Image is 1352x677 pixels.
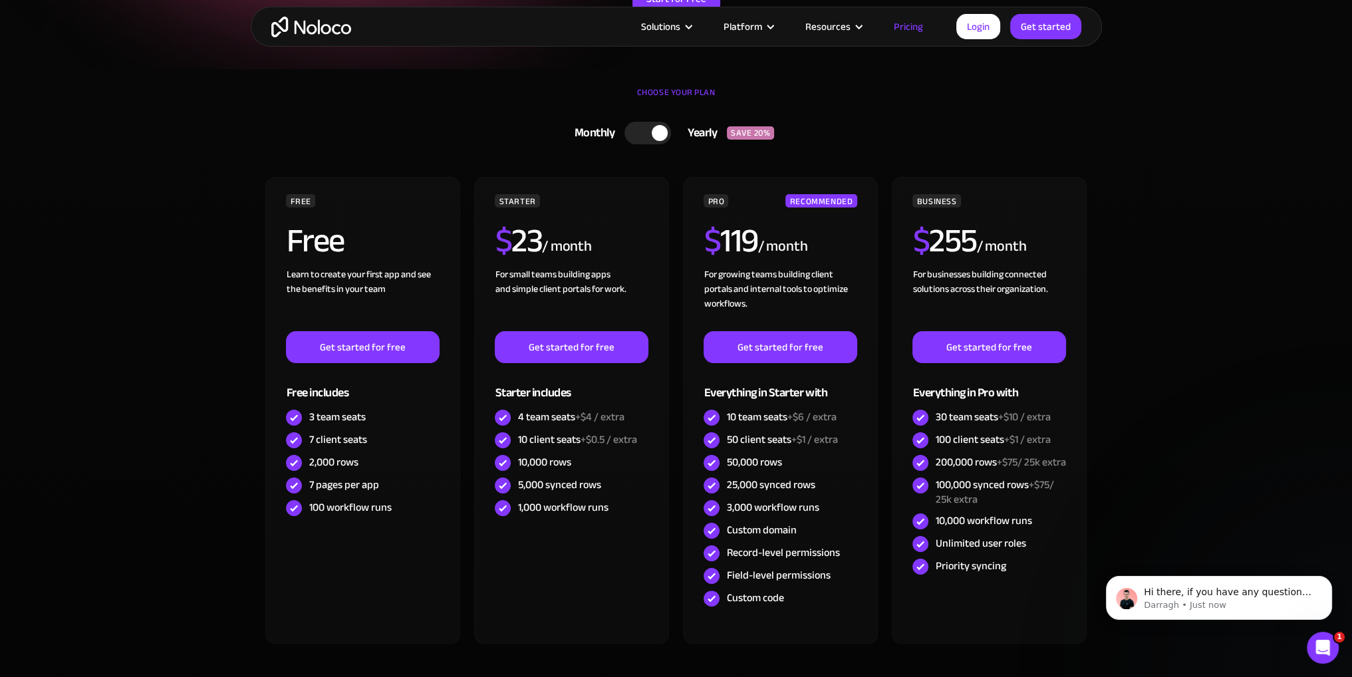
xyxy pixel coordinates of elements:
[495,331,648,363] a: Get started for free
[726,591,783,605] div: Custom code
[624,18,707,35] div: Solutions
[726,410,836,424] div: 10 team seats
[271,17,351,37] a: home
[517,477,601,492] div: 5,000 synced rows
[286,267,439,331] div: Learn to create your first app and see the benefits in your team ‍
[671,123,727,143] div: Yearly
[912,267,1065,331] div: For businesses building connected solutions across their organization. ‍
[724,18,762,35] div: Platform
[1334,632,1345,642] span: 1
[877,18,940,35] a: Pricing
[495,194,539,207] div: STARTER
[912,331,1065,363] a: Get started for free
[935,432,1050,447] div: 100 client seats
[704,194,728,207] div: PRO
[580,430,636,450] span: +$0.5 / extra
[726,477,815,492] div: 25,000 synced rows
[517,455,571,470] div: 10,000 rows
[286,194,315,207] div: FREE
[575,407,624,427] span: +$4 / extra
[787,407,836,427] span: +$6 / extra
[495,224,542,257] h2: 23
[757,236,807,257] div: / month
[727,126,774,140] div: SAVE 20%
[726,500,819,515] div: 3,000 workflow runs
[704,209,720,272] span: $
[935,559,1006,573] div: Priority syncing
[495,209,511,272] span: $
[996,452,1065,472] span: +$75/ 25k extra
[785,194,857,207] div: RECOMMENDED
[558,123,625,143] div: Monthly
[704,267,857,331] div: For growing teams building client portals and internal tools to optimize workflows.
[935,536,1025,551] div: Unlimited user roles
[998,407,1050,427] span: +$10 / extra
[935,410,1050,424] div: 30 team seats
[935,477,1065,507] div: 100,000 synced rows
[791,430,837,450] span: +$1 / extra
[726,545,839,560] div: Record-level permissions
[805,18,851,35] div: Resources
[704,363,857,406] div: Everything in Starter with
[1307,632,1339,664] iframe: Intercom live chat
[286,331,439,363] a: Get started for free
[912,363,1065,406] div: Everything in Pro with
[912,194,960,207] div: BUSINESS
[789,18,877,35] div: Resources
[976,236,1026,257] div: / month
[495,363,648,406] div: Starter includes
[956,14,1000,39] a: Login
[1086,548,1352,641] iframe: Intercom notifications message
[517,500,608,515] div: 1,000 workflow runs
[726,523,796,537] div: Custom domain
[517,432,636,447] div: 10 client seats
[264,82,1089,116] div: CHOOSE YOUR PLAN
[1010,14,1081,39] a: Get started
[641,18,680,35] div: Solutions
[726,432,837,447] div: 50 client seats
[309,410,365,424] div: 3 team seats
[309,477,378,492] div: 7 pages per app
[286,363,439,406] div: Free includes
[286,224,344,257] h2: Free
[726,568,830,583] div: Field-level permissions
[935,455,1065,470] div: 200,000 rows
[704,331,857,363] a: Get started for free
[309,432,366,447] div: 7 client seats
[517,410,624,424] div: 4 team seats
[309,500,391,515] div: 100 workflow runs
[935,475,1053,509] span: +$75/ 25k extra
[495,267,648,331] div: For small teams building apps and simple client portals for work. ‍
[912,224,976,257] h2: 255
[912,209,929,272] span: $
[726,455,781,470] div: 50,000 rows
[542,236,592,257] div: / month
[704,224,757,257] h2: 119
[1004,430,1050,450] span: +$1 / extra
[707,18,789,35] div: Platform
[935,513,1031,528] div: 10,000 workflow runs
[309,455,358,470] div: 2,000 rows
